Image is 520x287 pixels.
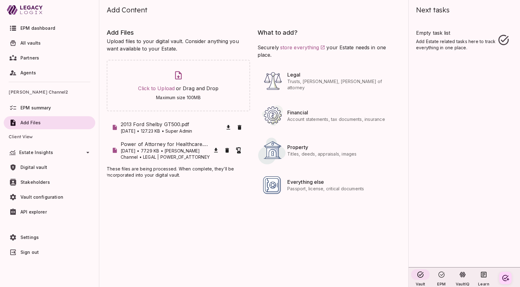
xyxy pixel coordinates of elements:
[20,235,39,240] span: Settings
[4,205,95,219] a: API explorer
[456,282,469,286] span: VaultIQ
[4,116,95,129] a: Add Files
[222,145,233,156] button: Remove
[107,6,147,14] span: Add Content
[416,29,497,38] span: Empty task list
[223,122,234,133] button: Download
[107,117,250,137] div: 2013 Ford Shelby GT500.pdf[DATE] • 127.23 KB • Super Admin
[107,137,250,163] div: Power of Attorney for Healthcare.pdf[DATE] • 77.29 KB • [PERSON_NAME] Channel • LEGAL | POWER_OF_...
[20,249,39,255] span: Sign out
[499,272,512,284] button: Create your first task
[20,105,51,110] span: EPM summary
[4,66,95,79] a: Agents
[20,70,36,75] span: Agents
[4,51,95,64] a: Partners
[138,85,175,91] a: Click to Upload
[20,165,47,170] span: Digital vault
[138,85,218,92] span: or Drag and Drop
[258,44,401,59] span: Securely your Estate needs in one place.
[4,101,95,114] a: EPM summary
[4,37,95,50] a: All vaults
[20,179,50,185] span: Stakeholders
[121,128,223,134] p: [DATE] • 127.23 KB • Super Admin
[121,140,210,148] span: Power of Attorney for Healthcare.pdf
[478,282,489,286] span: Learn
[287,78,401,91] span: Trusts, [PERSON_NAME], [PERSON_NAME] of attorney
[19,150,53,155] span: Estate Insights
[121,148,210,160] p: [DATE] • 77.29 KB • [PERSON_NAME] Channel • LEGAL | POWER_OF_ATTORNEY
[287,143,401,151] span: Property
[4,146,95,159] div: Estate Insights
[287,116,401,122] span: Account statements, tax documents, insurance
[287,109,401,116] span: Financial
[20,209,47,214] span: API explorer
[20,194,63,200] span: Vault configuration
[416,282,425,286] span: Vault
[20,55,39,60] span: Partners
[20,25,55,31] span: EPM dashboard
[210,145,222,156] button: Download
[4,161,95,174] a: Digital vault
[9,85,90,99] span: [PERSON_NAME] Channel2
[9,129,90,144] span: Client View
[121,121,223,128] span: 2013 Ford Shelby GT500.pdf
[287,71,401,78] span: Legal
[287,178,401,186] span: Everything else
[20,40,41,46] span: All vaults
[280,44,319,51] span: store everything
[234,122,245,133] button: Remove
[107,38,240,52] span: Upload files to your digital vault. Consider anything you want available to your Estate.
[258,28,395,38] span: What to add?
[138,95,218,101] span: Maximum size 100MB
[416,38,497,51] span: Add Estate related tasks here to track everything in one place.
[4,246,95,259] a: Sign out
[4,231,95,244] a: Settings
[4,22,95,35] a: EPM dashboard
[287,151,401,157] span: Titles, deeds, appraisals, images
[107,166,235,178] span: These files are being processed. When complete, they’ll be incorporated into your digital vault.
[280,44,325,51] a: store everything
[416,6,450,14] span: Next tasks
[107,28,250,38] span: Add Files
[287,186,401,192] span: Passport, license, critical documents
[20,120,41,125] span: Add Files
[4,191,95,204] a: Vault configuration
[4,176,95,189] a: Stakeholders
[437,282,446,286] span: EPM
